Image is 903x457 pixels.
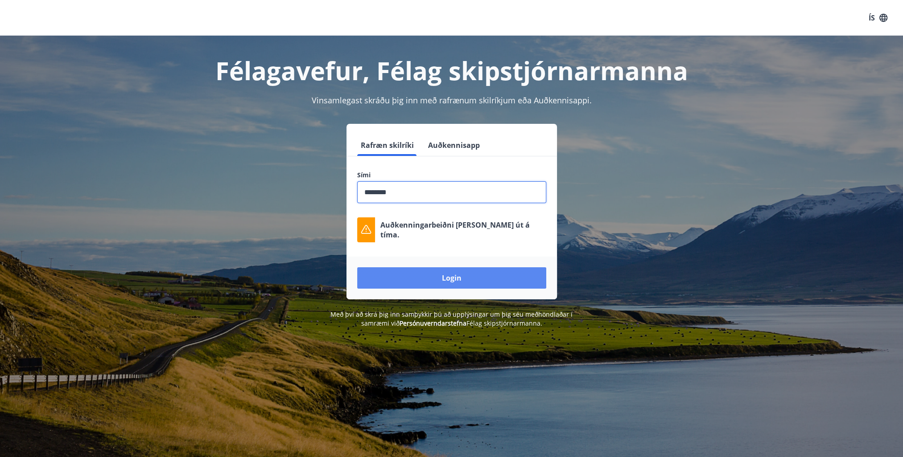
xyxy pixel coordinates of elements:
a: Persónuverndarstefna [400,319,466,327]
label: Sími [357,171,546,180]
button: Login [357,267,546,289]
h1: Félagavefur, Félag skipstjórnarmanna [141,53,762,87]
span: Með því að skrá þig inn samþykkir þú að upplýsingar um þig séu meðhöndlaðar í samræmi við Félag s... [330,310,573,327]
button: Rafræn skilríki [357,135,417,156]
button: Auðkennisapp [425,135,483,156]
p: Auðkenningarbeiðni [PERSON_NAME] út á tíma. [380,220,546,240]
span: Vinsamlegast skráðu þig inn með rafrænum skilríkjum eða Auðkennisappi. [312,95,592,106]
button: ÍS [864,10,892,26]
